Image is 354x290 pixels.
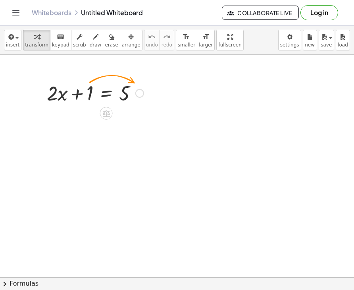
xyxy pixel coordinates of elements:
button: Log in [300,5,338,20]
button: load [336,30,350,50]
span: Collaborate Live [229,9,292,16]
span: settings [280,42,299,48]
button: scrub [71,30,88,50]
button: redoredo [160,30,174,50]
a: Whiteboards [32,9,71,17]
button: undoundo [144,30,160,50]
span: keypad [52,42,69,48]
span: draw [90,42,102,48]
span: save [321,42,332,48]
button: save [319,30,334,50]
button: format_sizesmaller [176,30,197,50]
button: insert [4,30,21,50]
i: format_size [202,32,210,42]
span: smaller [178,42,195,48]
span: arrange [122,42,140,48]
button: settings [278,30,301,50]
button: transform [23,30,50,50]
button: Toggle navigation [10,6,22,19]
button: arrange [120,30,142,50]
span: fullscreen [218,42,241,48]
button: new [303,30,317,50]
span: transform [25,42,48,48]
div: Apply the same math to both sides of the equation [100,107,113,120]
span: erase [105,42,118,48]
span: new [305,42,315,48]
i: redo [163,32,171,42]
i: undo [148,32,156,42]
span: redo [162,42,172,48]
span: scrub [73,42,86,48]
i: keyboard [57,32,64,42]
span: insert [6,42,19,48]
button: erase [103,30,120,50]
button: fullscreen [216,30,243,50]
button: format_sizelarger [197,30,215,50]
span: load [338,42,348,48]
button: Collaborate Live [222,6,299,20]
button: keyboardkeypad [50,30,71,50]
button: draw [88,30,104,50]
span: larger [199,42,213,48]
span: undo [146,42,158,48]
i: format_size [183,32,190,42]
